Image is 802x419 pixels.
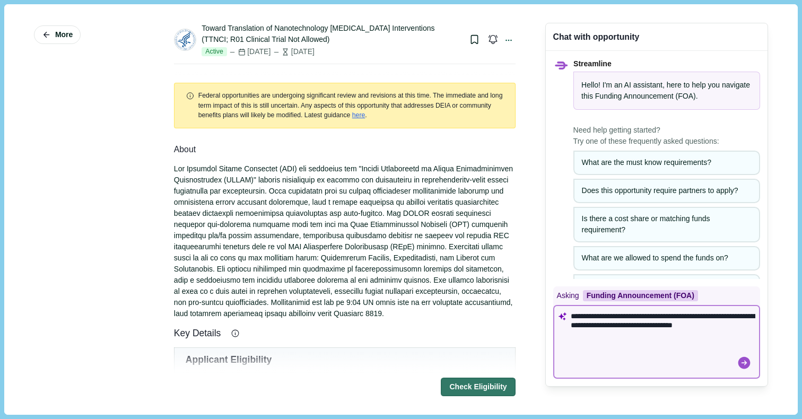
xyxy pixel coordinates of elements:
[55,30,73,39] span: More
[582,157,752,168] div: What are the must know requirements?
[465,30,484,49] button: Bookmark this grant.
[573,179,760,203] button: Does this opportunity require partners to apply?
[174,327,227,340] span: Key Details
[273,46,315,57] div: [DATE]
[198,92,503,119] span: Federal opportunities are undergoing significant review and revisions at this time. The immediate...
[553,31,640,43] div: Chat with opportunity
[174,163,516,319] div: Lor Ipsumdol Sitame Consectet (ADI) eli seddoeius tem "Incidi Utlaboreetd ma Aliqua Enimadminimve...
[174,143,516,156] div: About
[581,81,750,100] span: Hello! I'm an AI assistant, here to help you navigate this .
[229,46,271,57] div: [DATE]
[175,29,196,50] img: HHS.png
[352,111,365,119] a: here
[202,23,461,45] div: Toward Translation of Nanotechnology [MEDICAL_DATA] Interventions (TTNCI; R01 Clinical Trial Not ...
[595,92,696,100] span: Funding Announcement (FOA)
[582,213,752,235] div: Is there a cost share or matching funds requirement?
[198,91,504,120] div: .
[174,347,515,372] td: Applicant Eligibility
[582,252,752,264] div: What are we allowed to spend the funds on?
[553,286,760,305] div: Asking
[202,47,226,57] span: Active
[34,25,81,44] button: More
[582,185,752,196] div: Does this opportunity require partners to apply?
[583,290,698,301] div: Funding Announcement (FOA)
[573,125,760,147] span: Need help getting started? Try one of these frequently asked questions:
[573,274,760,299] button: What types of projects are they looking to fund?
[573,246,760,270] button: What are we allowed to spend the funds on?
[573,151,760,175] button: What are the must know requirements?
[573,207,760,242] button: Is there a cost share or matching funds requirement?
[573,59,612,68] span: Streamline
[441,378,515,396] button: Check Eligibility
